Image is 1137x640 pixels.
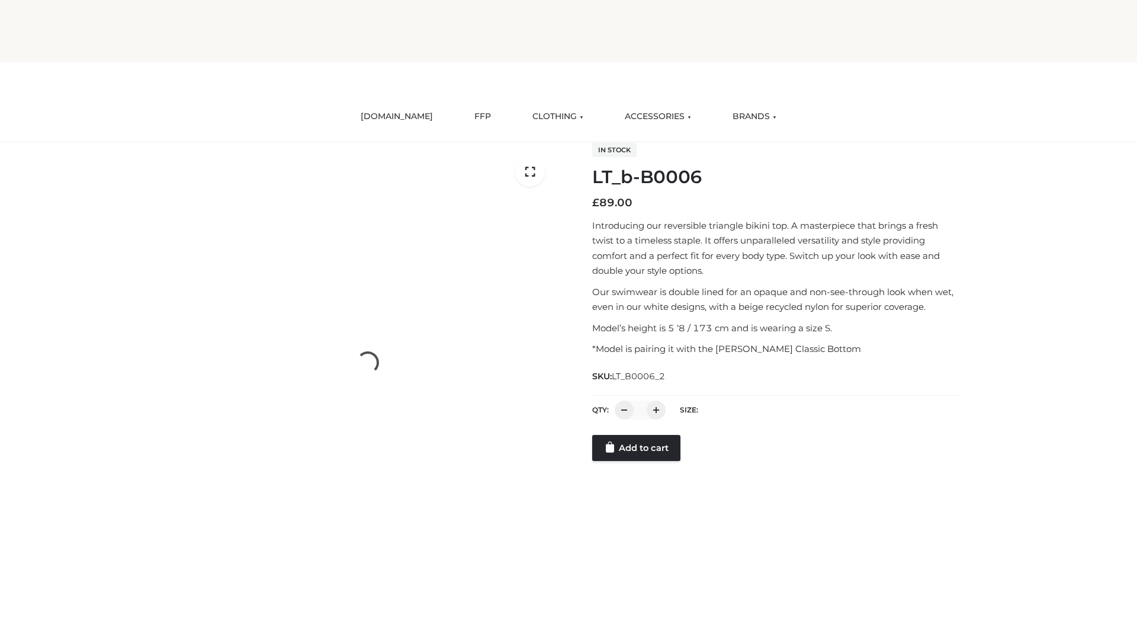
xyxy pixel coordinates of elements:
p: Our swimwear is double lined for an opaque and non-see-through look when wet, even in our white d... [592,284,961,315]
a: ACCESSORIES [616,104,700,130]
span: SKU: [592,369,666,383]
a: [DOMAIN_NAME] [352,104,442,130]
label: Size: [680,405,698,414]
a: BRANDS [724,104,785,130]
label: QTY: [592,405,609,414]
bdi: 89.00 [592,196,632,209]
h1: LT_b-B0006 [592,167,961,188]
a: FFP [465,104,500,130]
a: Add to cart [592,435,680,461]
span: £ [592,196,599,209]
span: In stock [592,143,637,157]
a: CLOTHING [523,104,592,130]
p: *Model is pairing it with the [PERSON_NAME] Classic Bottom [592,341,961,357]
p: Model’s height is 5 ‘8 / 173 cm and is wearing a size S. [592,321,961,336]
span: LT_B0006_2 [612,371,665,382]
p: Introducing our reversible triangle bikini top. A masterpiece that brings a fresh twist to a time... [592,218,961,279]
